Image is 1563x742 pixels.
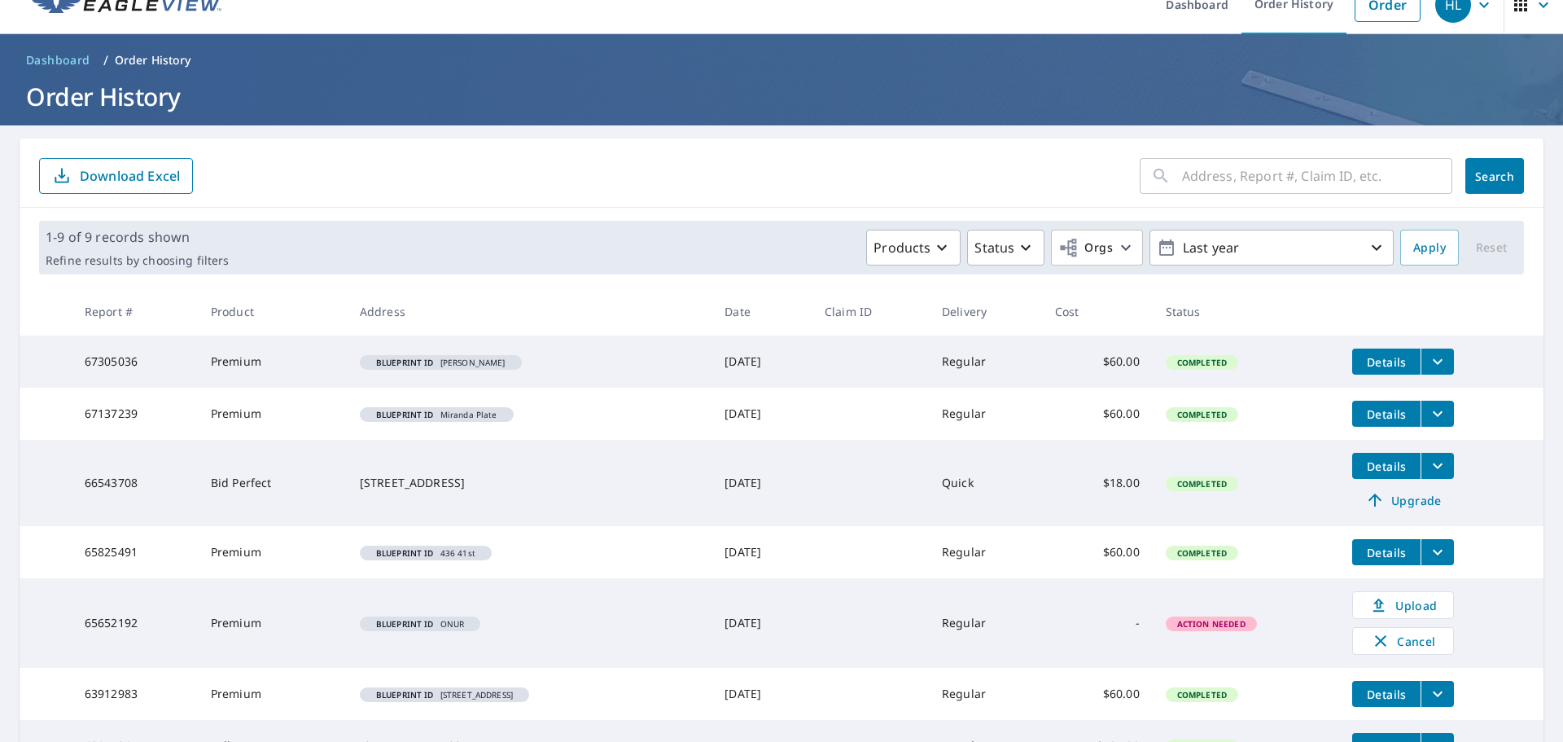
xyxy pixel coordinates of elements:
[1362,406,1411,422] span: Details
[1149,230,1394,266] button: Last year
[1362,354,1411,370] span: Details
[1042,578,1153,668] td: -
[366,411,507,419] span: Miranda Plate
[1176,234,1367,262] p: Last year
[929,388,1042,440] td: Regular
[46,227,229,247] p: 1-9 of 9 records shown
[967,230,1044,266] button: Status
[1478,169,1511,184] span: Search
[72,526,198,578] td: 65825491
[1051,230,1143,266] button: Orgs
[1167,689,1237,700] span: Completed
[929,526,1042,578] td: Regular
[366,691,523,699] span: [STREET_ADDRESS]
[1465,158,1524,194] button: Search
[103,50,108,70] li: /
[1352,487,1454,513] a: Upgrade
[376,620,434,628] em: Blueprint ID
[1362,545,1411,560] span: Details
[198,388,347,440] td: Premium
[1362,687,1411,702] span: Details
[20,47,97,73] a: Dashboard
[1421,349,1454,375] button: filesDropdownBtn-67305036
[1167,409,1237,420] span: Completed
[72,440,198,526] td: 66543708
[20,80,1543,113] h1: Order History
[115,52,191,68] p: Order History
[711,440,812,526] td: [DATE]
[20,47,1543,73] nav: breadcrumb
[72,578,198,668] td: 65652192
[376,358,434,367] em: Blueprint ID
[1058,238,1113,258] span: Orgs
[1042,388,1153,440] td: $60.00
[929,668,1042,720] td: Regular
[929,336,1042,388] td: Regular
[376,549,434,557] em: Blueprint ID
[866,230,961,266] button: Products
[376,411,434,419] em: Blueprint ID
[711,388,812,440] td: [DATE]
[376,691,434,699] em: Blueprint ID
[1042,336,1153,388] td: $60.00
[812,288,929,336] th: Claim ID
[711,578,812,668] td: [DATE]
[198,668,347,720] td: Premium
[347,288,712,336] th: Address
[198,578,347,668] td: Premium
[1352,591,1454,619] a: Upload
[974,238,1014,257] p: Status
[1042,526,1153,578] td: $60.00
[198,336,347,388] td: Premium
[72,288,198,336] th: Report #
[1042,440,1153,526] td: $18.00
[1400,230,1459,266] button: Apply
[1182,153,1452,199] input: Address, Report #, Claim ID, etc.
[1167,618,1255,630] span: Action Needed
[80,167,180,185] p: Download Excel
[873,238,930,257] p: Products
[1352,401,1421,427] button: detailsBtn-67137239
[366,358,515,367] span: [PERSON_NAME]
[1352,349,1421,375] button: detailsBtn-67305036
[1363,595,1443,615] span: Upload
[198,440,347,526] td: Bid Perfect
[1352,627,1454,655] button: Cancel
[366,549,485,557] span: 436 41st
[711,288,812,336] th: Date
[711,526,812,578] td: [DATE]
[46,253,229,268] p: Refine results by choosing filters
[1362,490,1444,510] span: Upgrade
[1352,681,1421,707] button: detailsBtn-63912983
[1352,453,1421,479] button: detailsBtn-66543708
[1167,357,1237,368] span: Completed
[360,475,699,491] div: [STREET_ADDRESS]
[929,440,1042,526] td: Quick
[26,52,90,68] span: Dashboard
[1167,478,1237,490] span: Completed
[198,526,347,578] td: Premium
[1153,288,1340,336] th: Status
[1369,631,1437,651] span: Cancel
[1421,401,1454,427] button: filesDropdownBtn-67137239
[1421,539,1454,565] button: filesDropdownBtn-65825491
[1421,681,1454,707] button: filesDropdownBtn-63912983
[711,336,812,388] td: [DATE]
[1362,459,1411,474] span: Details
[929,578,1042,668] td: Regular
[711,668,812,720] td: [DATE]
[1167,547,1237,559] span: Completed
[1413,238,1446,258] span: Apply
[1042,288,1153,336] th: Cost
[72,388,198,440] td: 67137239
[1352,539,1421,565] button: detailsBtn-65825491
[929,288,1042,336] th: Delivery
[1421,453,1454,479] button: filesDropdownBtn-66543708
[72,668,198,720] td: 63912983
[366,620,474,628] span: ONUR
[39,158,193,194] button: Download Excel
[198,288,347,336] th: Product
[1042,668,1153,720] td: $60.00
[72,336,198,388] td: 67305036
